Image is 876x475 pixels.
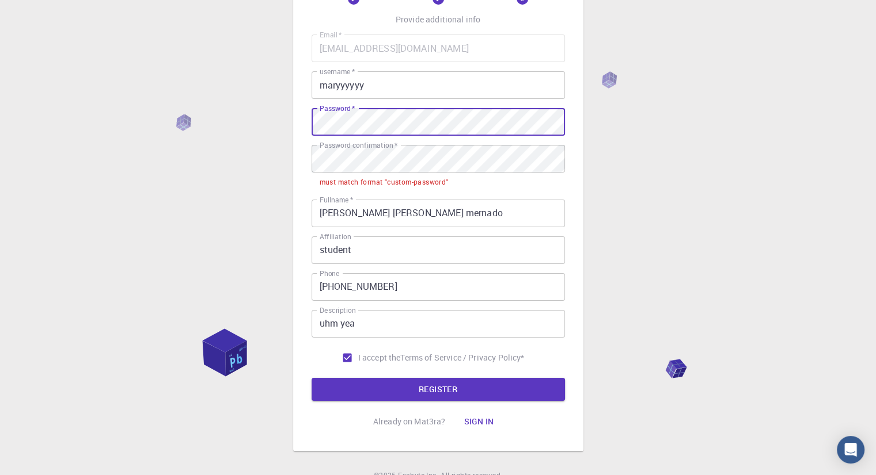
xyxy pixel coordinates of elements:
button: Sign in [454,410,503,433]
button: REGISTER [312,378,565,401]
label: Password confirmation [320,140,397,150]
div: must match format "custom-password" [320,177,449,188]
label: username [320,67,355,76]
p: Provide additional info [396,14,480,25]
label: Affiliation [320,232,351,242]
div: Open Intercom Messenger [837,436,864,463]
span: I accept the [358,352,401,363]
label: Fullname [320,195,353,205]
p: Terms of Service / Privacy Policy * [400,352,524,363]
label: Email [320,30,342,40]
label: Password [320,104,355,113]
a: Terms of Service / Privacy Policy* [400,352,524,363]
p: Already on Mat3ra? [373,416,446,427]
label: Phone [320,269,339,278]
label: Description [320,305,356,315]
